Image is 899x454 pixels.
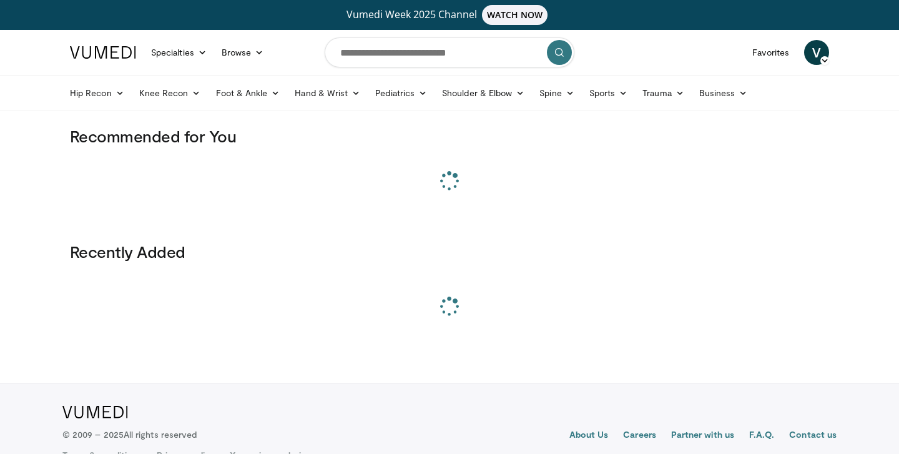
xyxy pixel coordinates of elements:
[692,81,755,106] a: Business
[70,46,136,59] img: VuMedi Logo
[368,81,435,106] a: Pediatrics
[671,428,734,443] a: Partner with us
[287,81,368,106] a: Hand & Wrist
[209,81,288,106] a: Foot & Ankle
[72,5,827,25] a: Vumedi Week 2025 ChannelWATCH NOW
[789,428,837,443] a: Contact us
[132,81,209,106] a: Knee Recon
[214,40,272,65] a: Browse
[62,406,128,418] img: VuMedi Logo
[623,428,656,443] a: Careers
[582,81,636,106] a: Sports
[70,242,829,262] h3: Recently Added
[435,81,532,106] a: Shoulder & Elbow
[749,428,774,443] a: F.A.Q.
[62,428,197,441] p: © 2009 – 2025
[70,126,829,146] h3: Recommended for You
[804,40,829,65] a: V
[144,40,214,65] a: Specialties
[745,40,797,65] a: Favorites
[124,429,197,440] span: All rights reserved
[635,81,692,106] a: Trauma
[325,37,574,67] input: Search topics, interventions
[62,81,132,106] a: Hip Recon
[569,428,609,443] a: About Us
[532,81,581,106] a: Spine
[482,5,548,25] span: WATCH NOW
